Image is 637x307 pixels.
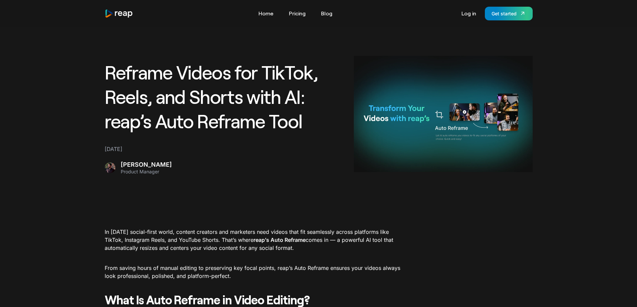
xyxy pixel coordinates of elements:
div: [PERSON_NAME] [121,161,172,169]
div: [DATE] [105,145,346,153]
p: From saving hours of manual editing to preserving key focal points, reap’s Auto Reframe ensures y... [105,264,407,280]
p: In [DATE] social-first world, content creators and marketers need videos that fit seamlessly acro... [105,228,407,252]
img: reap logo [105,9,133,18]
a: Pricing [286,8,309,19]
div: Get started [492,10,517,17]
img: Reap vs OpusClip 2025 [354,56,533,172]
strong: reap’s Auto Reframe [253,237,306,243]
a: Get started [485,7,533,20]
a: home [105,9,133,18]
h1: Reframe Videos for TikTok, Reels, and Shorts with AI: reap’s Auto Reframe Tool [105,60,346,133]
a: Log in [458,8,480,19]
div: Product Manager [121,169,172,175]
a: Blog [318,8,336,19]
strong: What Is Auto Reframe in Video Editing? [105,292,310,307]
a: Home [255,8,277,19]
